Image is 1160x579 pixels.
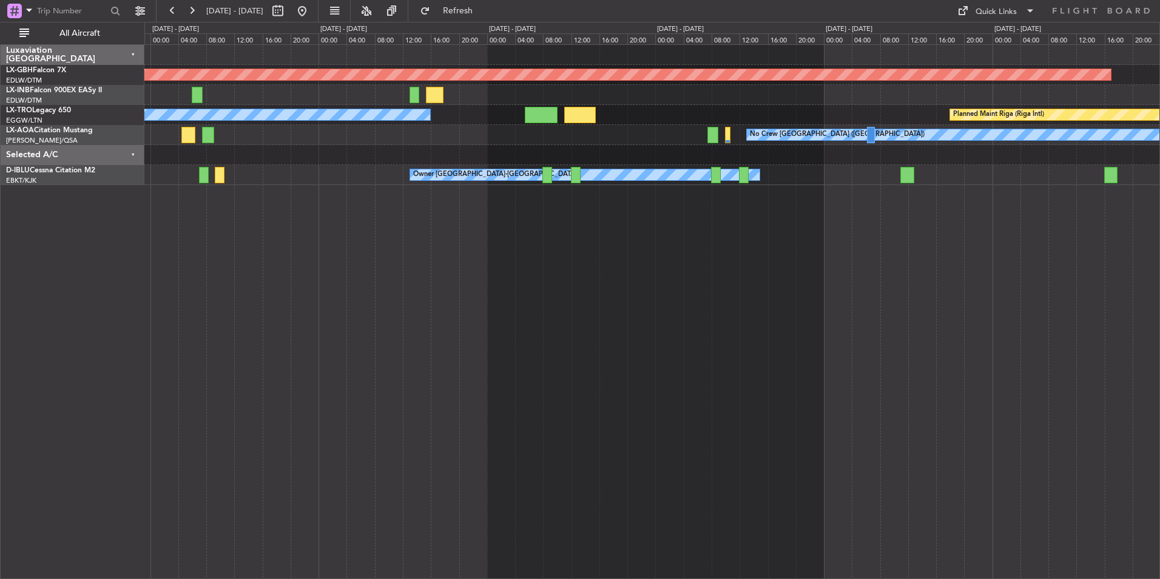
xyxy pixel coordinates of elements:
[13,24,132,43] button: All Aircraft
[234,33,262,44] div: 12:00
[515,33,543,44] div: 04:00
[6,136,78,145] a: [PERSON_NAME]/QSA
[319,33,346,44] div: 00:00
[431,33,459,44] div: 16:00
[206,33,234,44] div: 08:00
[291,33,319,44] div: 20:00
[768,33,796,44] div: 16:00
[1048,33,1076,44] div: 08:00
[320,24,367,35] div: [DATE] - [DATE]
[994,24,1041,35] div: [DATE] - [DATE]
[403,33,431,44] div: 12:00
[206,5,263,16] span: [DATE] - [DATE]
[1076,33,1104,44] div: 12:00
[6,96,42,105] a: EDLW/DTM
[951,1,1041,21] button: Quick Links
[6,87,102,94] a: LX-INBFalcon 900EX EASy II
[1020,33,1048,44] div: 04:00
[6,167,95,174] a: D-IBLUCessna Citation M2
[6,67,66,74] a: LX-GBHFalcon 7X
[880,33,908,44] div: 08:00
[6,167,30,174] span: D-IBLU
[6,67,33,74] span: LX-GBH
[6,107,71,114] a: LX-TROLegacy 650
[684,33,712,44] div: 04:00
[414,1,487,21] button: Refresh
[936,33,964,44] div: 16:00
[712,33,740,44] div: 08:00
[852,33,880,44] div: 04:00
[375,33,403,44] div: 08:00
[6,116,42,125] a: EGGW/LTN
[487,33,515,44] div: 00:00
[32,29,128,38] span: All Aircraft
[263,33,291,44] div: 16:00
[993,33,1020,44] div: 00:00
[657,24,704,35] div: [DATE] - [DATE]
[6,127,34,134] span: LX-AOA
[976,6,1017,18] div: Quick Links
[6,127,93,134] a: LX-AOACitation Mustang
[655,33,683,44] div: 00:00
[543,33,571,44] div: 08:00
[750,126,925,144] div: No Crew [GEOGRAPHIC_DATA] ([GEOGRAPHIC_DATA])
[152,24,199,35] div: [DATE] - [DATE]
[6,87,30,94] span: LX-INB
[346,33,374,44] div: 04:00
[908,33,936,44] div: 12:00
[953,106,1044,124] div: Planned Maint Riga (Riga Intl)
[796,33,824,44] div: 20:00
[150,33,178,44] div: 00:00
[826,24,872,35] div: [DATE] - [DATE]
[433,7,484,15] span: Refresh
[178,33,206,44] div: 04:00
[413,166,577,184] div: Owner [GEOGRAPHIC_DATA]-[GEOGRAPHIC_DATA]
[6,176,36,185] a: EBKT/KJK
[824,33,852,44] div: 00:00
[964,33,992,44] div: 20:00
[1105,33,1133,44] div: 16:00
[740,33,767,44] div: 12:00
[627,33,655,44] div: 20:00
[599,33,627,44] div: 16:00
[6,76,42,85] a: EDLW/DTM
[489,24,536,35] div: [DATE] - [DATE]
[572,33,599,44] div: 12:00
[37,2,107,20] input: Trip Number
[6,107,32,114] span: LX-TRO
[459,33,487,44] div: 20:00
